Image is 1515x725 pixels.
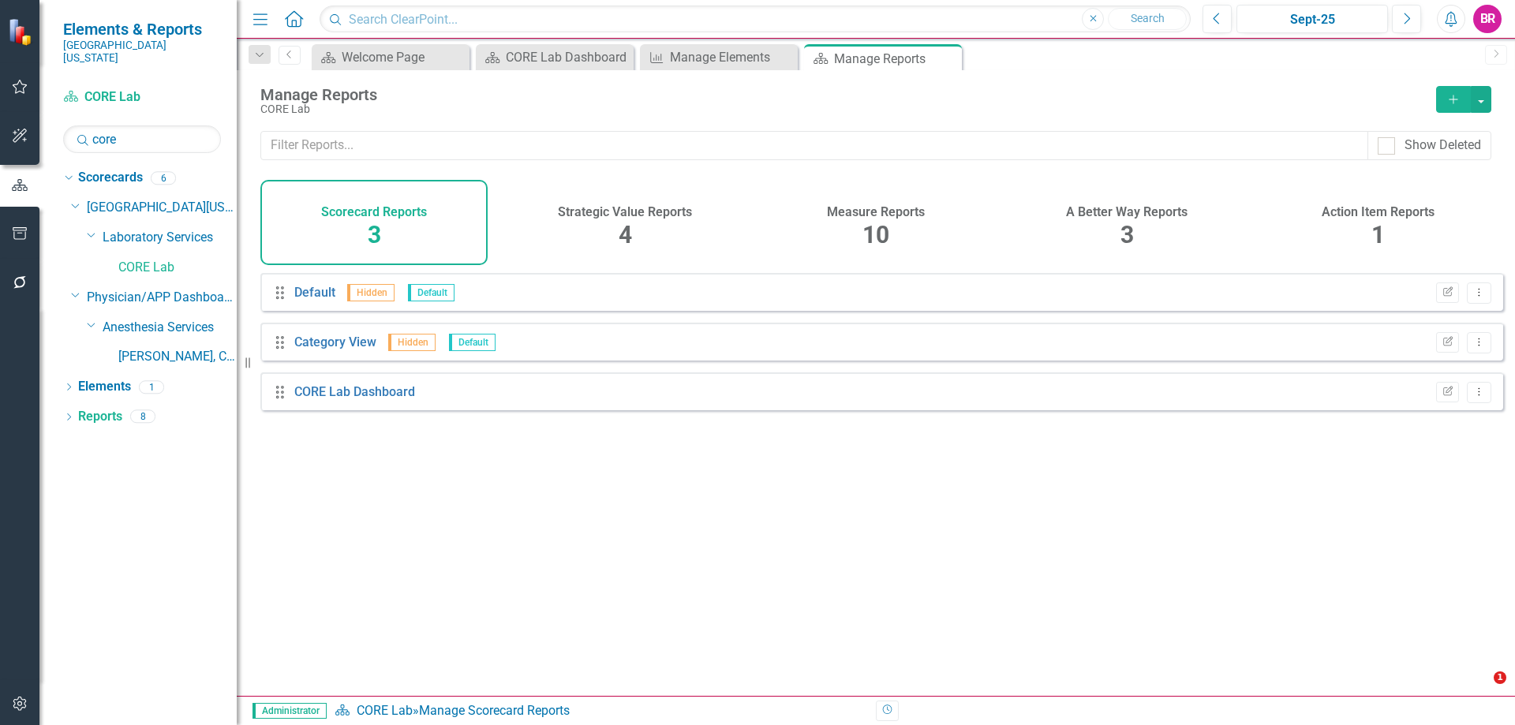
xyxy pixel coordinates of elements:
[294,285,335,300] a: Default
[368,221,381,249] span: 3
[1120,221,1134,249] span: 3
[78,378,131,396] a: Elements
[644,47,794,67] a: Manage Elements
[558,205,692,219] h4: Strategic Value Reports
[321,205,427,219] h4: Scorecard Reports
[342,47,466,67] div: Welcome Page
[480,47,630,67] a: CORE Lab Dashboard
[1494,671,1506,684] span: 1
[1405,136,1481,155] div: Show Deleted
[1108,8,1187,30] button: Search
[130,410,155,424] div: 8
[834,49,958,69] div: Manage Reports
[670,47,794,67] div: Manage Elements
[87,289,237,307] a: Physician/APP Dashboards
[294,334,376,349] a: Category View
[357,703,413,718] a: CORE Lab
[316,47,466,67] a: Welcome Page
[619,221,632,249] span: 4
[8,18,36,46] img: ClearPoint Strategy
[320,6,1191,33] input: Search ClearPoint...
[103,319,237,337] a: Anesthesia Services
[294,384,415,399] a: CORE Lab Dashboard
[63,125,221,153] input: Search Below...
[78,169,143,187] a: Scorecards
[260,103,1420,115] div: CORE Lab
[449,334,496,351] span: Default
[87,199,237,217] a: [GEOGRAPHIC_DATA][US_STATE]
[118,259,237,277] a: CORE Lab
[335,702,864,720] div: » Manage Scorecard Reports
[1473,5,1502,33] button: BR
[347,284,395,301] span: Hidden
[827,205,925,219] h4: Measure Reports
[506,47,630,67] div: CORE Lab Dashboard
[260,86,1420,103] div: Manage Reports
[151,171,176,185] div: 6
[63,39,221,65] small: [GEOGRAPHIC_DATA][US_STATE]
[1322,205,1435,219] h4: Action Item Reports
[63,20,221,39] span: Elements & Reports
[1461,671,1499,709] iframe: Intercom live chat
[139,380,164,394] div: 1
[63,88,221,107] a: CORE Lab
[1371,221,1385,249] span: 1
[260,131,1368,160] input: Filter Reports...
[78,408,122,426] a: Reports
[1242,10,1382,29] div: Sept-25
[1066,205,1188,219] h4: A Better Way Reports
[103,229,237,247] a: Laboratory Services
[252,703,327,719] span: Administrator
[1131,12,1165,24] span: Search
[408,284,454,301] span: Default
[388,334,436,351] span: Hidden
[862,221,889,249] span: 10
[1236,5,1388,33] button: Sept-25
[118,348,237,366] a: [PERSON_NAME], CRNA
